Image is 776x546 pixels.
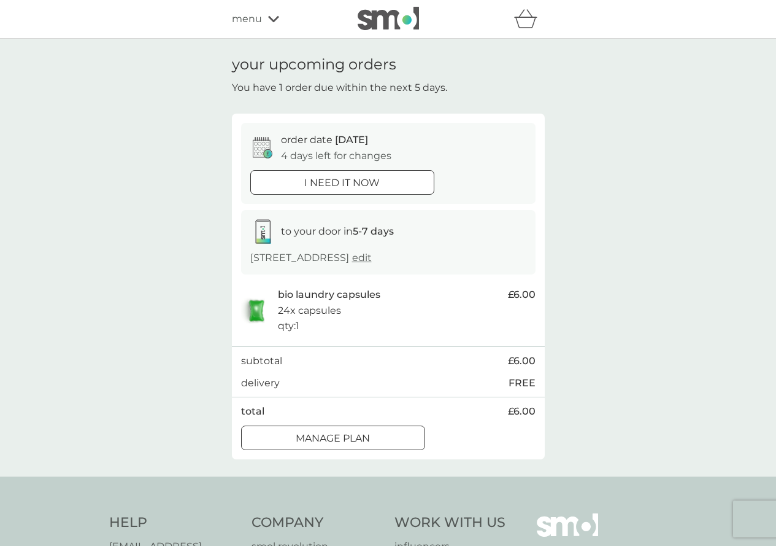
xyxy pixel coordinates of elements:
[109,513,240,532] h4: Help
[508,287,536,303] span: £6.00
[241,426,425,450] button: Manage plan
[278,318,299,334] p: qty : 1
[335,134,368,146] span: [DATE]
[509,375,536,391] p: FREE
[250,250,372,266] p: [STREET_ADDRESS]
[358,7,419,30] img: smol
[252,513,382,532] h4: Company
[352,252,372,263] a: edit
[232,11,262,27] span: menu
[241,375,280,391] p: delivery
[304,175,380,191] p: i need it now
[232,80,447,96] p: You have 1 order due within the next 5 days.
[281,148,391,164] p: 4 days left for changes
[508,404,536,419] span: £6.00
[241,353,282,369] p: subtotal
[296,431,370,447] p: Manage plan
[241,404,264,419] p: total
[353,225,394,237] strong: 5-7 days
[281,225,394,237] span: to your door in
[508,353,536,369] span: £6.00
[232,56,396,74] h1: your upcoming orders
[278,303,341,319] p: 24x capsules
[250,170,434,195] button: i need it now
[514,7,545,31] div: basket
[394,513,505,532] h4: Work With Us
[278,287,380,303] p: bio laundry capsules
[281,132,368,148] p: order date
